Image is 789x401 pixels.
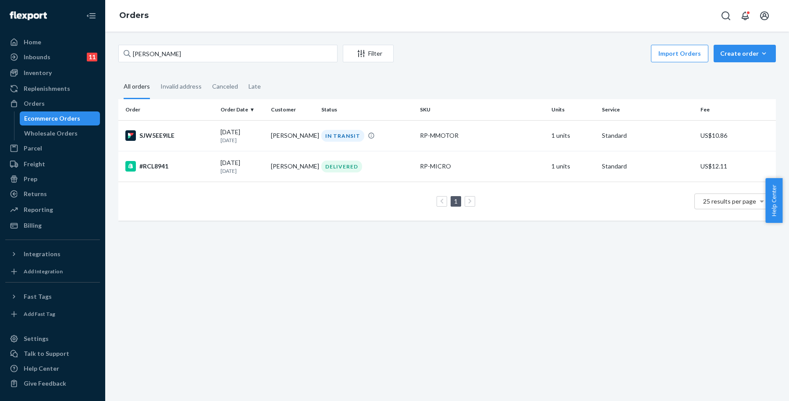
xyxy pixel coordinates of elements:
[5,307,100,321] a: Add Fast Tag
[5,376,100,390] button: Give Feedback
[267,151,318,182] td: [PERSON_NAME]
[736,7,754,25] button: Open notifications
[765,178,782,223] button: Help Center
[24,205,53,214] div: Reporting
[24,250,60,258] div: Integrations
[24,364,59,373] div: Help Center
[703,197,756,205] span: 25 results per page
[5,172,100,186] a: Prep
[343,49,393,58] div: Filter
[249,75,261,98] div: Late
[24,84,70,93] div: Replenishments
[118,99,217,120] th: Order
[24,349,69,358] div: Talk to Support
[160,75,202,98] div: Invalid address
[5,50,100,64] a: Inbounds11
[318,99,416,120] th: Status
[5,290,100,304] button: Fast Tags
[598,99,697,120] th: Service
[267,120,318,151] td: [PERSON_NAME]
[24,53,50,61] div: Inbounds
[452,197,459,205] a: Page 1 is your current page
[5,35,100,49] a: Home
[20,126,100,140] a: Wholesale Orders
[5,347,100,361] a: Talk to Support
[24,144,42,153] div: Parcel
[343,45,394,62] button: Filter
[321,130,364,142] div: IN TRANSIT
[10,11,47,20] img: Flexport logo
[24,38,41,47] div: Home
[548,151,598,182] td: 1 units
[651,45,708,62] button: Import Orders
[125,161,213,172] div: #RCL8941
[720,49,769,58] div: Create order
[5,82,100,96] a: Replenishments
[5,141,100,155] a: Parcel
[697,120,776,151] td: US$10.86
[220,167,264,175] p: [DATE]
[5,66,100,80] a: Inventory
[24,68,52,77] div: Inventory
[217,99,267,120] th: Order Date
[82,7,100,25] button: Close Navigation
[124,75,150,99] div: All orders
[5,247,100,261] button: Integrations
[697,99,776,120] th: Fee
[220,136,264,144] p: [DATE]
[24,114,80,123] div: Ecommerce Orders
[420,131,544,140] div: RP-MMOTOR
[119,11,149,20] a: Orders
[756,7,773,25] button: Open account menu
[321,161,362,172] div: DELIVERED
[548,120,598,151] td: 1 units
[697,151,776,182] td: US$12.11
[24,160,45,168] div: Freight
[5,97,100,111] a: Orders
[271,106,314,113] div: Customer
[420,162,544,171] div: RP-MICRO
[24,129,78,138] div: Wholesale Orders
[5,218,100,233] a: Billing
[20,111,100,125] a: Ecommerce Orders
[714,45,776,62] button: Create order
[24,268,63,275] div: Add Integration
[212,75,238,98] div: Canceled
[125,130,213,141] div: SJW5EE9ILE
[602,162,693,171] p: Standard
[24,221,42,230] div: Billing
[220,158,264,175] div: [DATE]
[87,53,97,61] div: 11
[5,265,100,279] a: Add Integration
[112,3,156,29] ol: breadcrumbs
[416,99,548,120] th: SKU
[118,45,338,62] input: Search orders
[548,99,598,120] th: Units
[5,203,100,217] a: Reporting
[5,332,100,346] a: Settings
[717,7,735,25] button: Open Search Box
[24,310,55,318] div: Add Fast Tag
[24,334,49,343] div: Settings
[5,362,100,376] a: Help Center
[5,157,100,171] a: Freight
[220,128,264,144] div: [DATE]
[5,187,100,201] a: Returns
[24,292,52,301] div: Fast Tags
[24,379,66,388] div: Give Feedback
[24,99,45,108] div: Orders
[24,175,37,183] div: Prep
[24,190,47,198] div: Returns
[602,131,693,140] p: Standard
